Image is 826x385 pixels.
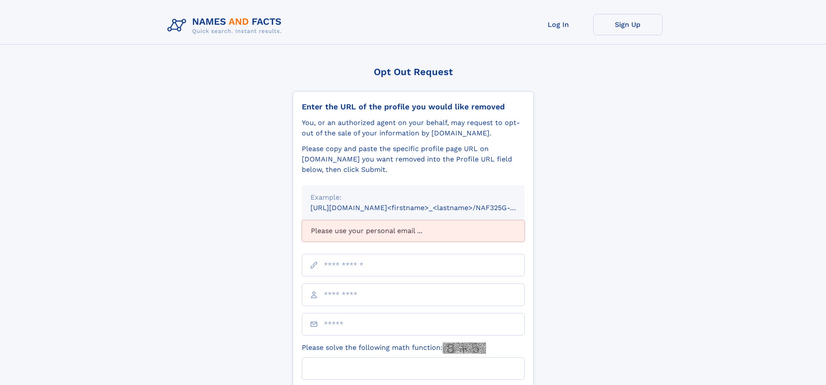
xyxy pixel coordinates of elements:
a: Sign Up [593,14,663,35]
div: Please use your personal email ... [302,220,525,242]
div: Enter the URL of the profile you would like removed [302,102,525,112]
div: You, or an authorized agent on your behalf, may request to opt-out of the sale of your informatio... [302,118,525,138]
a: Log In [524,14,593,35]
img: Logo Names and Facts [164,14,289,37]
small: [URL][DOMAIN_NAME]<firstname>_<lastname>/NAF325G-xxxxxxxx [310,204,541,212]
div: Opt Out Request [293,66,534,77]
div: Please copy and paste the specific profile page URL on [DOMAIN_NAME] you want removed into the Pr... [302,144,525,175]
div: Example: [310,192,516,203]
label: Please solve the following math function: [302,342,486,354]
